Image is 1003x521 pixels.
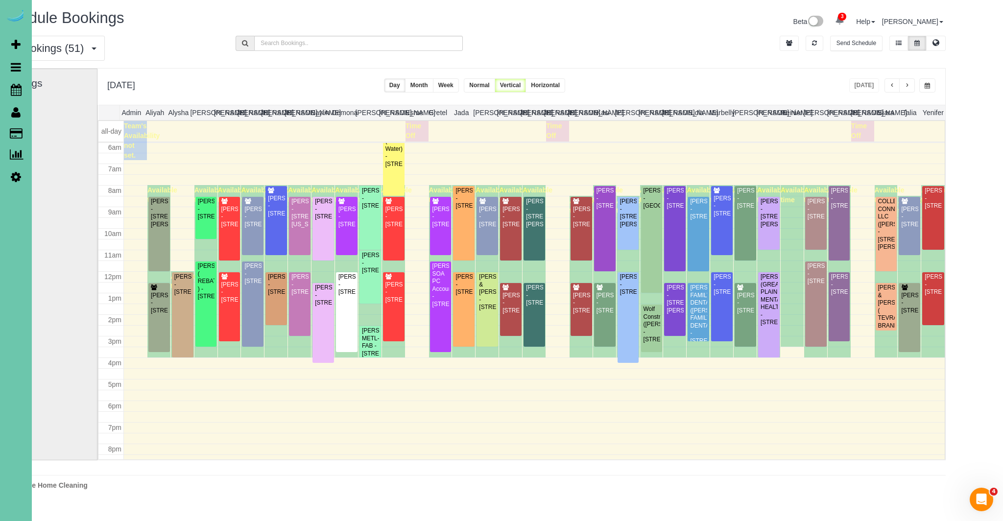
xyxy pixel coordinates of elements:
span: 8am [108,187,121,194]
div: [PERSON_NAME] - [STREET_ADDRESS] [924,273,942,296]
div: [PERSON_NAME] - [STREET_ADDRESS] [150,292,168,314]
th: Gretel [426,105,450,120]
span: Available time [452,186,482,204]
span: Available time [757,186,787,204]
div: [PERSON_NAME] - [STREET_ADDRESS][PERSON_NAME] [525,198,543,228]
span: Available time [335,186,365,204]
div: [PERSON_NAME] - [STREET_ADDRESS] [244,206,262,228]
div: [PERSON_NAME] - [STREET_ADDRESS] [573,292,590,314]
div: [PERSON_NAME] - [STREET_ADDRESS][PERSON_NAME] [760,198,778,228]
span: Available time [570,197,599,214]
th: [PERSON_NAME] [261,105,285,120]
button: Day [384,78,406,93]
span: Available time [593,186,623,204]
div: [PERSON_NAME] - [STREET_ADDRESS] [314,198,332,220]
th: Esme [403,105,426,120]
span: Available time [804,186,834,204]
div: [PERSON_NAME] - [STREET_ADDRESS] [901,206,918,228]
div: [PERSON_NAME] - [STREET_ADDRESS] [596,292,614,314]
button: Normal [464,78,495,93]
span: Available time [523,186,552,204]
span: Available time [288,186,318,204]
th: Reinier [780,105,803,120]
h2: [DATE] [107,78,135,91]
th: Yenifer [921,105,945,120]
th: Admin [119,105,143,120]
th: [PERSON_NAME] [756,105,780,120]
th: [PERSON_NAME] [497,105,521,120]
th: [PERSON_NAME] [804,105,827,120]
th: Jada [450,105,473,120]
span: Available time [241,186,271,204]
button: Vertical [495,78,526,93]
div: [PERSON_NAME] - [STREET_ADDRESS] [807,262,825,285]
span: Available time [499,186,529,204]
th: [PERSON_NAME] [615,105,638,120]
div: [PERSON_NAME] & [PERSON_NAME] ( TEVRA BRANDS ) - [STREET_ADDRESS][PERSON_NAME] [878,284,895,352]
span: Available time [429,186,459,204]
span: Available time [147,186,177,204]
span: Available time [218,186,248,204]
span: 10am [104,230,121,237]
div: [PERSON_NAME] - [STREET_ADDRESS] [361,252,379,274]
th: Alysha [167,105,190,120]
th: [PERSON_NAME] [521,105,544,120]
span: 7pm [108,424,121,431]
span: Available time [358,186,388,204]
th: [PERSON_NAME] [851,105,874,120]
span: Available time [875,186,905,204]
span: Time Off [851,122,867,140]
span: 3 [838,13,846,21]
span: 12pm [104,273,121,281]
span: 1pm [108,294,121,302]
div: [PERSON_NAME] - [STREET_ADDRESS] [221,281,239,304]
div: [PERSON_NAME] FAMILY DENTAL ([PERSON_NAME] FAMILY DENTAL) - [STREET_ADDRESS] [690,284,707,345]
th: [PERSON_NAME] [544,105,568,120]
span: 2pm [108,316,121,324]
th: Aliyah [143,105,167,120]
div: [PERSON_NAME] - [STREET_ADDRESS] [713,273,731,296]
div: [PERSON_NAME] - [STREET_ADDRESS] [432,206,450,228]
strong: Grace Home Cleaning [16,481,88,489]
div: [PERSON_NAME] - [STREET_ADDRESS] [502,206,520,228]
th: [PERSON_NAME] [356,105,379,120]
img: New interface [807,16,823,28]
a: [PERSON_NAME] [882,18,943,25]
th: Daylin [308,105,332,120]
th: [PERSON_NAME] [662,105,686,120]
span: Available time [898,197,928,214]
iframe: Intercom live chat [970,488,993,511]
div: [PERSON_NAME] - [STREET_ADDRESS] [338,273,356,296]
th: [PERSON_NAME] [190,105,214,120]
div: [PERSON_NAME] - [STREET_ADDRESS][PERSON_NAME] [150,198,168,228]
th: [PERSON_NAME] [238,105,261,120]
div: [PERSON_NAME] - [STREET_ADDRESS] [737,187,754,210]
a: Beta [793,18,824,25]
div: [PERSON_NAME] - [STREET_ADDRESS] [267,273,285,296]
div: [PERSON_NAME] SOA PC Accountants - [STREET_ADDRESS] [432,262,450,308]
span: Team's Availability not set. [124,122,160,159]
span: Available time [171,272,201,290]
span: Available time [828,186,858,204]
th: [PERSON_NAME] [285,105,308,120]
div: [PERSON_NAME] - [STREET_ADDRESS] [831,273,848,296]
span: Available time [382,186,412,204]
button: Month [405,78,433,93]
span: Available time [264,186,294,204]
div: [PERSON_NAME] - [STREET_ADDRESS] [690,198,707,220]
div: [PERSON_NAME] (GREAT PLAINS MENTAL HEALTH) - [STREET_ADDRESS] [760,273,778,326]
div: [PERSON_NAME] - [STREET_ADDRESS] [666,187,684,210]
span: 11am [104,251,121,259]
div: [PERSON_NAME] - [STREET_ADDRESS][PERSON_NAME] [620,198,637,228]
div: [PERSON_NAME] - [STREET_ADDRESS] [502,292,520,314]
div: [PERSON_NAME] - [STREET_ADDRESS] [361,187,379,210]
span: 5pm [108,380,121,388]
a: 3 [830,10,849,31]
div: [PERSON_NAME] METL-FAB - [STREET_ADDRESS][PERSON_NAME] [361,327,379,365]
div: [PERSON_NAME] - [STREET_ADDRESS] [807,198,825,220]
div: [PERSON_NAME] - [STREET_ADDRESS] [314,284,332,307]
div: [PERSON_NAME] - [STREET_ADDRESS] [831,187,848,210]
div: [PERSON_NAME] - [STREET_ADDRESS] [385,281,403,304]
div: [PERSON_NAME] - [STREET_ADDRESS] [924,187,942,210]
div: [PERSON_NAME] - [STREET_ADDRESS] [174,273,191,296]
